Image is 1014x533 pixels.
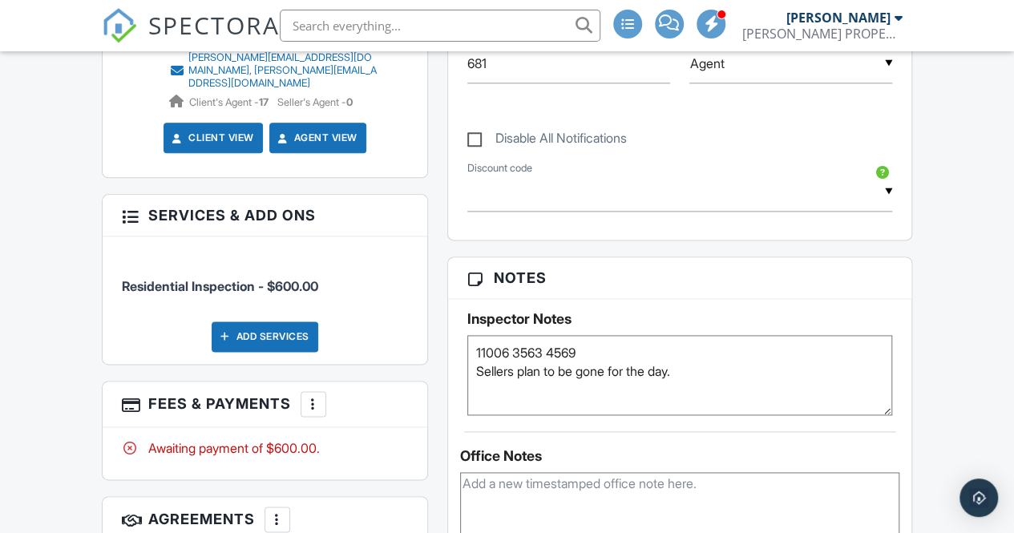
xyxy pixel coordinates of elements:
span: SPECTORA [148,8,280,42]
div: Office Notes [460,448,899,464]
div: [PERSON_NAME][EMAIL_ADDRESS][DOMAIN_NAME], [PERSON_NAME][EMAIL_ADDRESS][DOMAIN_NAME] [188,51,379,90]
textarea: 11006 3563 4569 Sellers plan to be gone for the day. [467,335,892,415]
span: Residential Inspection - $600.00 [122,278,318,294]
a: SPECTORA [102,22,280,55]
label: Disable All Notifications [467,131,627,151]
span: Seller's Agent - [277,96,353,108]
h3: Notes [448,257,911,299]
div: [PERSON_NAME] [786,10,891,26]
h3: Services & Add ons [103,195,428,236]
h5: Inspector Notes [467,311,892,327]
a: [PERSON_NAME][EMAIL_ADDRESS][DOMAIN_NAME], [PERSON_NAME][EMAIL_ADDRESS][DOMAIN_NAME] [169,51,379,90]
a: Agent View [275,130,358,146]
div: Add Services [212,321,318,352]
h3: Fees & Payments [103,382,428,427]
li: Service: Residential Inspection [122,248,409,308]
strong: 0 [346,96,353,108]
span: Client's Agent - [189,96,271,108]
div: Open Intercom Messenger [959,478,998,517]
strong: 17 [259,96,269,108]
img: The Best Home Inspection Software - Spectora [102,8,137,43]
label: Discount code [467,161,532,176]
div: GANT PROPERTY INSPECTIONS [742,26,903,42]
div: Awaiting payment of $600.00. [122,439,409,457]
input: Search everything... [280,10,600,42]
a: Client View [169,130,254,146]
